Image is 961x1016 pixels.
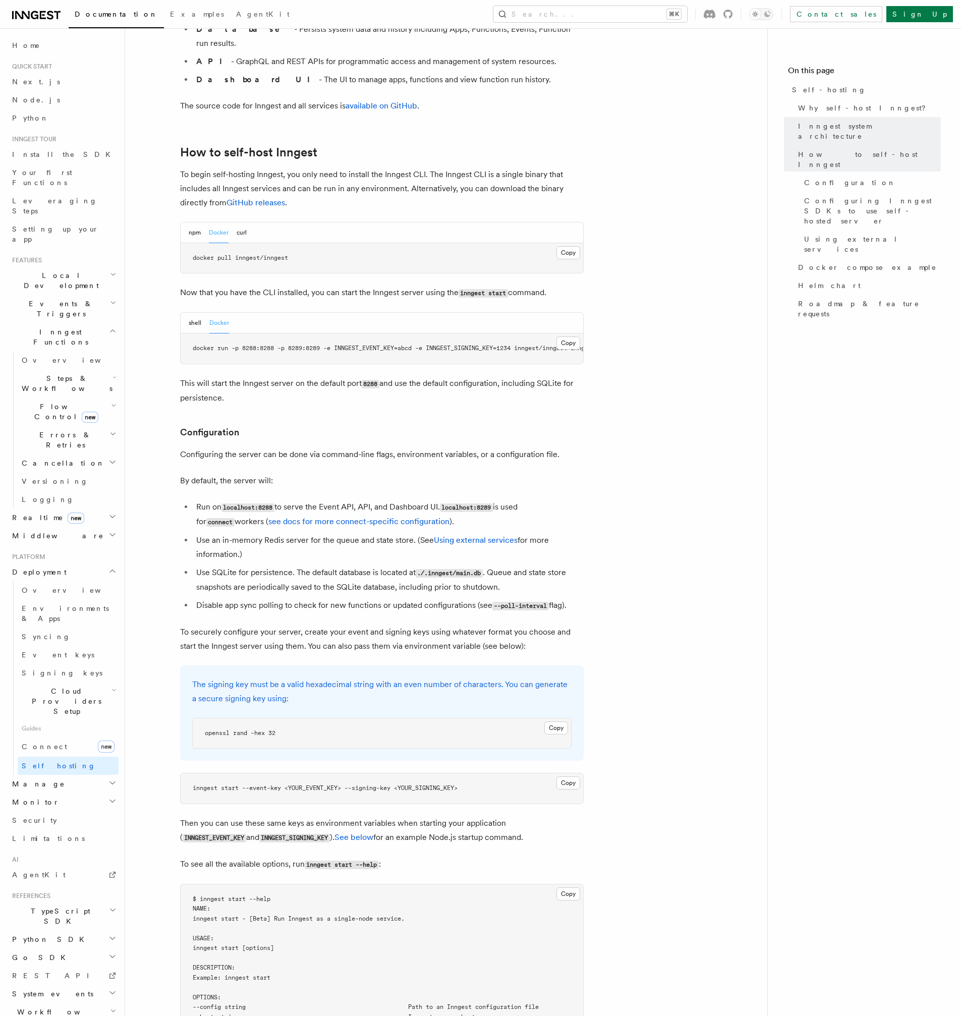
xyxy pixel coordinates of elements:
span: DESCRIPTION: [193,964,235,971]
li: Run on to serve the Event API, API, and Dashboard UI. is used for workers ( ). [193,500,584,529]
span: Your first Functions [12,168,72,187]
button: Cancellation [18,454,119,472]
a: Configuration [180,425,239,439]
span: new [82,412,98,423]
span: inngest start - [Beta] Run Inngest as a single-node service. [193,915,405,922]
span: Example: inngest start [193,974,270,981]
span: Docker compose example [798,262,937,272]
p: Then you can use these same keys as environment variables when starting your application ( and ).... [180,816,584,845]
span: Python [12,114,49,122]
p: To securely configure your server, create your event and signing keys using whatever format you c... [180,625,584,653]
button: Deployment [8,563,119,581]
span: Documentation [75,10,158,18]
code: --poll-interval [492,602,549,610]
span: Guides [18,720,119,737]
span: Flow Control [18,402,111,422]
li: - GraphQL and REST APIs for programmatic access and management of system resources. [193,54,584,69]
a: Logging [18,490,119,509]
span: Node.js [12,96,60,104]
span: openssl rand -hex 32 [205,729,275,737]
span: Helm chart [798,280,861,291]
a: Using external services [800,230,941,258]
button: Python SDK [8,930,119,948]
a: Using external services [434,535,518,545]
strong: API [196,57,231,66]
span: $ inngest start --help [193,895,270,902]
span: Configuring Inngest SDKs to use self-hosted server [804,196,941,226]
div: Inngest Functions [8,351,119,509]
span: --config string Path to an Inngest configuration file [193,1003,539,1010]
a: How to self-host Inngest [180,145,317,159]
p: Now that you have the CLI installed, you can start the Inngest server using the command. [180,286,584,300]
a: Environments & Apps [18,599,119,628]
a: How to self-host Inngest [794,145,941,174]
span: Self hosting [22,762,96,770]
a: Leveraging Steps [8,192,119,220]
a: Node.js [8,91,119,109]
a: Configuring Inngest SDKs to use self-hosted server [800,192,941,230]
span: Python SDK [8,934,90,944]
button: Cloud Providers Setup [18,682,119,720]
span: inngest start --event-key <YOUR_EVENT_KEY> --signing-key <YOUR_SIGNING_KEY> [193,784,458,792]
p: This will start the Inngest server on the default port and use the default configuration, includi... [180,376,584,405]
span: Deployment [8,567,67,577]
span: REST API [12,972,98,980]
a: GitHub releases [227,198,285,207]
span: AI [8,856,19,864]
span: Overview [22,586,126,594]
span: AgentKit [236,10,290,18]
span: Inngest system architecture [798,121,941,141]
a: Limitations [8,829,119,848]
li: - Persists system data and history including Apps, Functions, Events, Function run results. [193,22,584,50]
button: Steps & Workflows [18,369,119,398]
a: Contact sales [790,6,882,22]
span: How to self-host Inngest [798,149,941,170]
strong: Database [196,24,294,34]
h4: On this page [788,65,941,81]
span: Install the SDK [12,150,117,158]
code: inngest start [459,289,508,298]
a: Sign Up [886,6,953,22]
span: Manage [8,779,65,789]
button: Middleware [8,527,119,545]
span: Features [8,256,42,264]
strong: Dashboard UI [196,75,319,84]
li: Use SQLite for persistence. The default database is located at . Queue and state store snapshots ... [193,566,584,594]
span: Inngest tour [8,135,56,143]
span: NAME: [193,905,210,912]
span: Why self-host Inngest? [798,103,933,113]
a: Event keys [18,646,119,664]
a: Helm chart [794,276,941,295]
p: Configuring the server can be done via command-line flags, environment variables, or a configurat... [180,447,584,462]
button: curl [237,222,247,243]
p: To see all the available options, run : [180,857,584,872]
a: available on GitHub [346,101,417,110]
li: Disable app sync polling to check for new functions or updated configurations (see flag). [193,598,584,613]
code: 8288 [362,380,379,388]
a: Next.js [8,73,119,91]
a: AgentKit [8,866,119,884]
span: new [68,513,84,524]
span: Setting up your app [12,225,99,243]
a: Install the SDK [8,145,119,163]
a: Docker compose example [794,258,941,276]
span: Event keys [22,651,94,659]
button: System events [8,985,119,1003]
a: Inngest system architecture [794,117,941,145]
a: Syncing [18,628,119,646]
span: USAGE: [193,935,214,942]
a: Signing keys [18,664,119,682]
a: REST API [8,967,119,985]
button: Copy [556,776,580,789]
span: Next.js [12,78,60,86]
code: ./.inngest/main.db [416,569,483,578]
span: Versioning [22,477,88,485]
span: References [8,892,50,900]
span: Local Development [8,270,110,291]
span: Environments & Apps [22,604,109,623]
span: new [98,741,115,753]
button: Docker [209,313,229,333]
span: Errors & Retries [18,430,109,450]
button: Go SDK [8,948,119,967]
span: Platform [8,553,45,561]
